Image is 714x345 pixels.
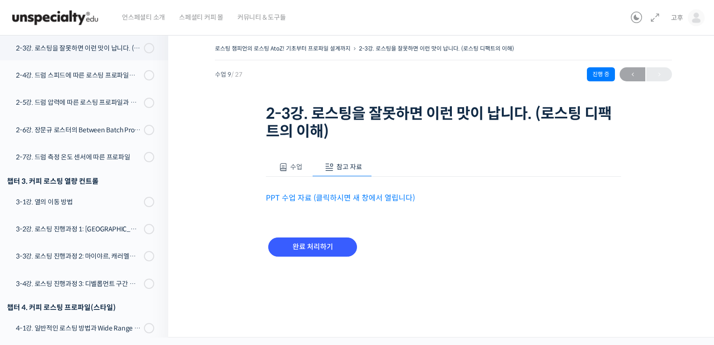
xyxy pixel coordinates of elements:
span: 참고 자료 [336,163,362,171]
div: 2-6강. 장문규 로스터의 Between Batch Protocol [16,125,141,135]
div: 2-7강. 드럼 측정 온도 센서에 따른 프로파일 [16,152,141,162]
a: 설정 [121,267,179,291]
a: 로스팅 챔피언의 로스팅 AtoZ! 기초부터 프로파일 설계까지 [215,45,350,52]
a: PPT 수업 자료 (클릭하시면 새 창에서 열립니다) [266,193,415,203]
span: / 27 [231,71,243,79]
div: 2-4강. 드럼 스피드에 따른 로스팅 프로파일과 센서리 [16,70,141,80]
span: 고후 [671,14,683,22]
div: 챕터 3. 커피 로스팅 열량 컨트롤 [7,175,154,187]
span: 대화 [86,282,97,289]
div: 2-3강. 로스팅을 잘못하면 이런 맛이 납니다. (로스팅 디팩트의 이해) [16,43,141,53]
a: 홈 [3,267,62,291]
div: 3-1강. 열의 이동 방법 [16,197,141,207]
h1: 2-3강. 로스팅을 잘못하면 이런 맛이 납니다. (로스팅 디팩트의 이해) [266,105,621,141]
a: 대화 [62,267,121,291]
div: 2-5강. 드럼 압력에 따른 로스팅 프로파일과 센서리 [16,97,141,108]
span: ← [620,68,645,81]
a: ←이전 [620,67,645,81]
div: 4-1강. 일반적인 로스팅 방법과 Wide Range Roasting [16,323,141,333]
span: 수업 [290,163,302,171]
a: 2-3강. 로스팅을 잘못하면 이런 맛이 납니다. (로스팅 디팩트의 이해) [359,45,514,52]
span: 설정 [144,281,156,289]
span: 수업 9 [215,72,243,78]
div: 챕터 4. 커피 로스팅 프로파일(스타일) [7,301,154,314]
div: 3-3강. 로스팅 진행과정 2: 마이야르, 캐러멜라이즈 구간 열량 컨트롤 [16,251,141,261]
div: 3-4강. 로스팅 진행과정 3: 디벨롭먼트 구간 열량 컨트롤 [16,279,141,289]
span: 홈 [29,281,35,289]
div: 3-2강. 로스팅 진행과정 1: [GEOGRAPHIC_DATA] 구간 열량 컨트롤 [16,224,141,234]
div: 진행 중 [587,67,615,81]
input: 완료 처리하기 [268,237,357,257]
